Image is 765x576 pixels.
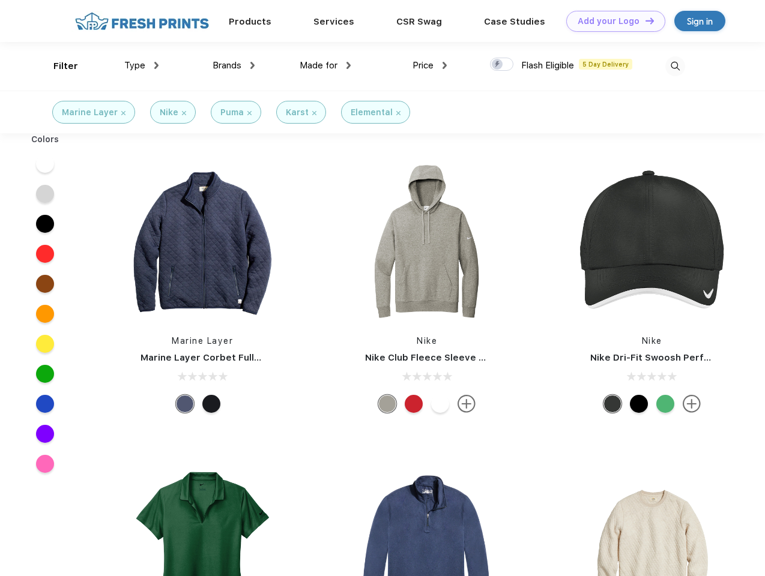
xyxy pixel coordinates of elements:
[603,395,621,413] div: Anthracite
[313,16,354,27] a: Services
[124,60,145,71] span: Type
[396,16,442,27] a: CSR Swag
[458,395,476,413] img: more.svg
[229,16,271,27] a: Products
[141,352,307,363] a: Marine Layer Corbet Full-Zip Jacket
[579,59,632,70] span: 5 Day Delivery
[396,111,401,115] img: filter_cancel.svg
[347,163,507,323] img: func=resize&h=266
[71,11,213,32] img: fo%20logo%202.webp
[202,395,220,413] div: Black
[172,336,233,346] a: Marine Layer
[300,60,337,71] span: Made for
[62,106,118,119] div: Marine Layer
[646,17,654,24] img: DT
[346,62,351,69] img: dropdown.png
[351,106,393,119] div: Elemental
[687,14,713,28] div: Sign in
[286,106,309,119] div: Karst
[250,62,255,69] img: dropdown.png
[443,62,447,69] img: dropdown.png
[572,163,732,323] img: func=resize&h=266
[665,56,685,76] img: desktop_search.svg
[220,106,244,119] div: Puma
[176,395,194,413] div: Navy
[160,106,178,119] div: Nike
[121,111,125,115] img: filter_cancel.svg
[642,336,662,346] a: Nike
[578,16,640,26] div: Add your Logo
[378,395,396,413] div: Dark Grey Heather
[656,395,674,413] div: Lucky Green
[247,111,252,115] img: filter_cancel.svg
[590,352,756,363] a: Nike Dri-Fit Swoosh Perforated Cap
[431,395,449,413] div: White
[213,60,241,71] span: Brands
[182,111,186,115] img: filter_cancel.svg
[122,163,282,323] img: func=resize&h=266
[521,60,574,71] span: Flash Eligible
[674,11,725,31] a: Sign in
[154,62,159,69] img: dropdown.png
[683,395,701,413] img: more.svg
[630,395,648,413] div: Black
[312,111,316,115] img: filter_cancel.svg
[413,60,434,71] span: Price
[405,395,423,413] div: University Red
[417,336,437,346] a: Nike
[53,59,78,73] div: Filter
[22,133,68,146] div: Colors
[365,352,590,363] a: Nike Club Fleece Sleeve Swoosh Pullover Hoodie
